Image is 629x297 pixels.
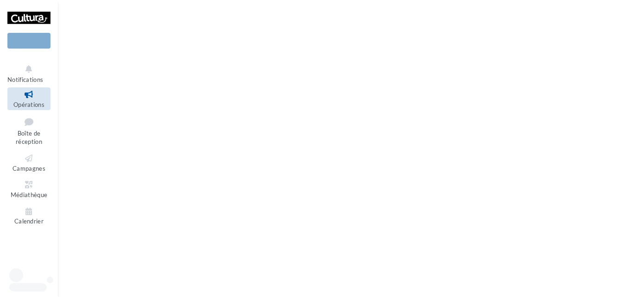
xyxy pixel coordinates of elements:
span: Campagnes [13,165,45,172]
span: Calendrier [14,218,44,225]
a: Médiathèque [7,178,50,200]
a: Opérations [7,87,50,110]
span: Médiathèque [11,191,48,198]
a: Campagnes [7,151,50,174]
a: Calendrier [7,204,50,227]
a: Boîte de réception [7,114,50,148]
span: Opérations [13,101,44,108]
span: Notifications [7,76,43,83]
div: Nouvelle campagne [7,33,50,49]
span: Boîte de réception [16,130,42,146]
